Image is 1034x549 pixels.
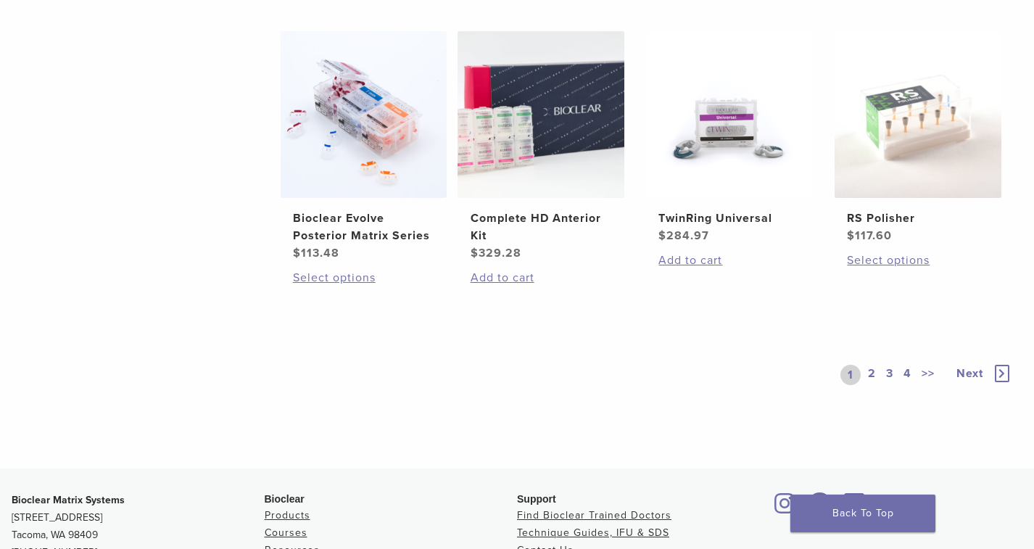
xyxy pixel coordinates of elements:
h2: Bioclear Evolve Posterior Matrix Series [293,210,434,244]
a: Select options for “Bioclear Evolve Posterior Matrix Series” [293,269,434,286]
a: >> [919,365,938,385]
h2: RS Polisher [847,210,988,227]
a: Select options for “RS Polisher” [847,252,988,269]
h2: Complete HD Anterior Kit [471,210,612,244]
a: Back To Top [790,495,935,532]
span: $ [293,246,301,260]
a: Complete HD Anterior KitComplete HD Anterior Kit $329.28 [458,31,624,262]
bdi: 284.97 [658,228,709,243]
span: $ [658,228,666,243]
a: Bioclear Evolve Posterior Matrix SeriesBioclear Evolve Posterior Matrix Series $113.48 [281,31,447,262]
img: Bioclear Evolve Posterior Matrix Series [281,31,447,198]
a: Bioclear [770,501,801,516]
span: Next [956,366,983,381]
span: Support [517,493,556,505]
span: Bioclear [265,493,305,505]
a: TwinRing UniversalTwinRing Universal $284.97 [646,31,813,244]
h2: TwinRing Universal [658,210,800,227]
a: Courses [265,527,307,539]
img: TwinRing Universal [646,31,813,198]
bdi: 329.28 [471,246,521,260]
img: Complete HD Anterior Kit [458,31,624,198]
a: 1 [840,365,861,385]
strong: Bioclear Matrix Systems [12,494,125,506]
a: 2 [865,365,879,385]
a: Find Bioclear Trained Doctors [517,509,671,521]
a: Products [265,509,310,521]
span: $ [471,246,479,260]
span: $ [847,228,855,243]
a: RS PolisherRS Polisher $117.60 [835,31,1001,244]
a: Add to cart: “Complete HD Anterior Kit” [471,269,612,286]
a: 3 [883,365,896,385]
bdi: 113.48 [293,246,339,260]
a: 4 [901,365,914,385]
a: Add to cart: “TwinRing Universal” [658,252,800,269]
bdi: 117.60 [847,228,892,243]
img: RS Polisher [835,31,1001,198]
a: Technique Guides, IFU & SDS [517,527,669,539]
